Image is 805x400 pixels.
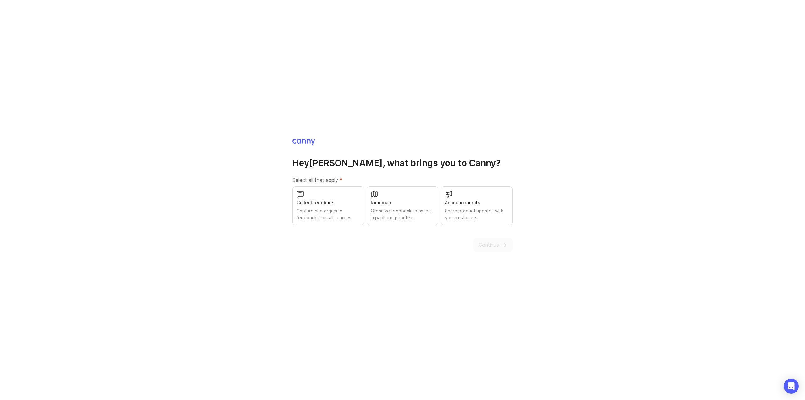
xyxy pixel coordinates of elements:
button: AnnouncementsShare product updates with your customers [441,186,513,225]
div: Capture and organize feedback from all sources [297,207,360,221]
img: Canny Home [292,139,315,145]
button: RoadmapOrganize feedback to assess impact and prioritize [367,186,438,225]
button: Collect feedbackCapture and organize feedback from all sources [292,186,364,225]
div: Collect feedback [297,199,360,206]
label: Select all that apply [292,176,513,184]
div: Share product updates with your customers [445,207,508,221]
div: Roadmap [371,199,434,206]
h1: Hey [PERSON_NAME] , what brings you to Canny? [292,157,513,169]
div: Organize feedback to assess impact and prioritize [371,207,434,221]
div: Announcements [445,199,508,206]
div: Open Intercom Messenger [784,379,799,394]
